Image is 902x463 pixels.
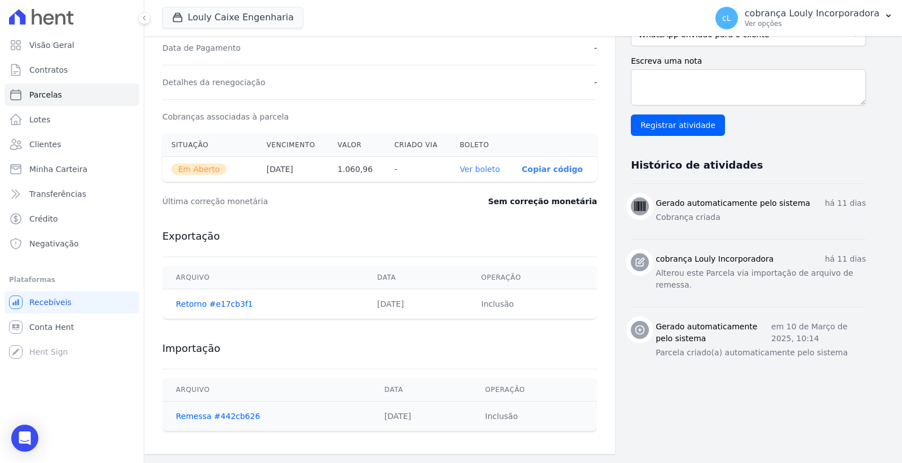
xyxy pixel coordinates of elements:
a: Visão Geral [5,34,139,56]
p: Ver opções [745,19,879,28]
th: Operação [468,266,598,289]
dt: Cobranças associadas à parcela [162,111,289,122]
a: Lotes [5,108,139,131]
span: Em Aberto [171,164,227,175]
dt: Última correção monetária [162,196,419,207]
dt: Data de Pagamento [162,42,241,54]
h3: Importação [162,342,597,355]
p: cobrança Louly Incorporadora [745,8,879,19]
h3: cobrança Louly Incorporadora [656,253,773,265]
th: Valor [329,134,386,157]
input: Registrar atividade [631,114,725,136]
span: Lotes [29,114,51,125]
td: [DATE] [371,402,472,431]
a: Minha Carteira [5,158,139,180]
td: Inclusão [472,402,598,431]
h3: Histórico de atividades [631,158,763,172]
a: Retorno #e17cb3f1 [176,299,253,308]
th: [DATE] [258,157,329,182]
span: Conta Hent [29,321,74,333]
span: Recebíveis [29,297,72,308]
th: Situação [162,134,258,157]
a: Crédito [5,208,139,230]
a: Transferências [5,183,139,205]
h3: Gerado automaticamente pelo sistema [656,197,810,209]
span: Contratos [29,64,68,76]
span: Negativação [29,238,79,249]
div: Open Intercom Messenger [11,425,38,452]
a: Ver boleto [459,165,499,174]
th: Boleto [450,134,512,157]
th: Data [371,378,472,402]
button: cL cobrança Louly Incorporadora Ver opções [706,2,902,34]
th: Arquivo [162,266,364,289]
th: 1.060,96 [329,157,386,182]
dt: Detalhes da renegociação [162,77,266,88]
p: há 11 dias [825,197,866,209]
th: Criado via [385,134,450,157]
span: Crédito [29,213,58,224]
th: Arquivo [162,378,371,402]
dd: - [594,77,597,88]
th: Vencimento [258,134,329,157]
a: Conta Hent [5,316,139,338]
h3: Exportação [162,230,597,243]
td: Inclusão [468,289,598,319]
p: há 11 dias [825,253,866,265]
span: Transferências [29,188,86,200]
a: Parcelas [5,83,139,106]
p: Alterou este Parcela via importação de arquivo de remessa. [656,267,866,291]
a: Remessa #442cb626 [176,412,260,421]
div: Plataformas [9,273,135,286]
button: Copiar código [522,165,583,174]
dd: Sem correção monetária [488,196,597,207]
span: Clientes [29,139,61,150]
h3: Gerado automaticamente pelo sistema [656,321,771,345]
th: Data [364,266,467,289]
span: Parcelas [29,89,62,100]
dd: - [594,42,597,54]
a: Clientes [5,133,139,156]
a: Recebíveis [5,291,139,314]
td: [DATE] [364,289,467,319]
th: Operação [472,378,598,402]
a: Negativação [5,232,139,255]
span: Minha Carteira [29,164,87,175]
a: Contratos [5,59,139,81]
span: cL [722,14,731,22]
label: Escreva uma nota [631,55,866,67]
p: Parcela criado(a) automaticamente pelo sistema [656,347,866,359]
p: em 10 de Março de 2025, 10:14 [771,321,866,345]
button: Louly Caixe Engenharia [162,7,303,28]
span: Visão Geral [29,39,74,51]
p: Cobrança criada [656,211,866,223]
th: - [385,157,450,182]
